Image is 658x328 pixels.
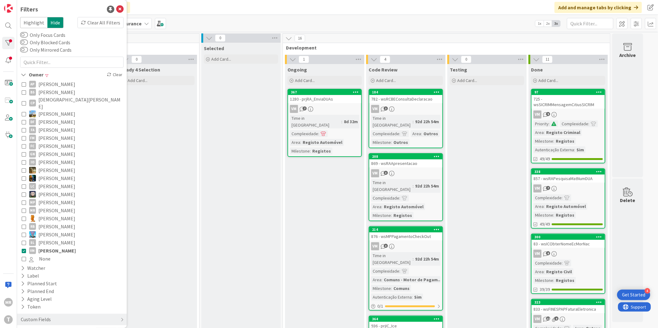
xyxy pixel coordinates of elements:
button: JC [PERSON_NAME] [22,174,122,182]
div: FA [29,127,36,133]
div: VM [369,169,442,177]
span: Testing [450,67,467,73]
div: 364 [369,316,442,322]
div: 323 [534,300,605,304]
div: RB [29,223,36,230]
span: : [399,268,400,274]
span: [PERSON_NAME] [38,150,75,158]
div: Time in [GEOGRAPHIC_DATA] [371,252,413,266]
div: 300 [534,235,605,239]
div: 725 - wsSICRIMMensagemCitiusSICRIM [532,95,605,109]
span: [PERSON_NAME] [38,134,75,142]
button: JC [PERSON_NAME] [22,166,122,174]
img: JC [29,175,36,182]
div: 876 - wsMPPagamentoCheckOut [369,232,442,240]
button: MP [PERSON_NAME] [22,198,122,206]
span: 4 [380,56,390,63]
input: Quick Filter... [567,18,613,29]
span: [PERSON_NAME] [38,142,75,150]
button: AP [PERSON_NAME] [22,80,122,88]
div: 214 [372,227,442,232]
div: VM [371,105,379,113]
div: 97725 - wsSICRIMMensagemCitiusSICRIM [532,89,605,109]
span: Done [531,67,543,73]
div: Sim [575,146,586,153]
button: LS [PERSON_NAME] [22,190,122,198]
span: [PERSON_NAME] [38,126,75,134]
span: [PERSON_NAME] [38,222,75,231]
span: : [553,212,554,218]
span: 6 [555,317,559,321]
span: 12 [546,317,550,321]
span: Ready 4 Selection [120,67,160,73]
div: AP [29,81,36,88]
span: 0 [131,56,142,63]
div: Custom Fields [20,316,51,323]
div: VM [533,184,542,192]
span: [PERSON_NAME] [38,190,75,198]
div: VM [371,242,379,250]
div: Milestone [371,212,391,219]
div: 214876 - wsMPPagamentoCheckOut [369,227,442,240]
span: : [412,294,413,300]
div: Registo Automóvel [545,203,587,210]
span: 49/49 [540,156,550,162]
span: : [544,203,545,210]
div: T [4,315,13,324]
span: [PERSON_NAME] [38,88,75,96]
div: Outros [422,130,440,137]
div: 208 [372,154,442,159]
div: Registo Civil [545,268,573,275]
div: 367 [291,90,361,94]
span: [PERSON_NAME] [38,166,75,174]
div: Registo Criminal [545,129,582,136]
div: Registos [392,212,414,219]
span: 3 [384,106,388,110]
div: Comuns - Motor de Pagam... [382,276,443,283]
div: VM [532,184,605,192]
div: Area [411,130,421,137]
span: Add Card... [376,78,396,83]
span: Add Card... [211,56,231,62]
div: 300 [532,234,605,240]
div: 92d 22h 54m [414,256,441,262]
div: 338 [532,169,605,175]
span: Ongoing [287,67,307,73]
span: : [544,129,545,136]
div: 83 - wsICObterNomeEcMorNac [532,240,605,248]
img: Visit kanbanzone.com [4,4,13,13]
div: 3671280 - prjRA_EnviaDUAs [288,89,361,103]
img: JC [29,167,36,174]
div: SL [29,239,36,246]
span: Selected [204,45,224,51]
span: Support [13,1,28,8]
div: VM [371,169,379,177]
div: Milestone [371,139,391,146]
label: Only Blocked Cards [20,39,70,46]
span: Development [286,45,602,51]
div: Owner [20,71,44,79]
div: Complexidade [290,130,318,137]
div: VM [532,110,605,119]
span: 2x [544,20,552,27]
span: 16 [295,35,305,42]
span: 3 [384,244,388,248]
span: 0 / 1 [377,303,383,309]
span: : [562,260,563,266]
span: [PERSON_NAME] [38,239,75,247]
div: Autenticação Externa [371,294,412,300]
button: SL [PERSON_NAME] [22,239,122,247]
span: [PERSON_NAME] [38,118,75,126]
div: 782 - wsRCBEConsultaDeclaracao [369,95,442,103]
div: FC [29,143,36,149]
div: Registos [554,212,576,218]
div: Time in [GEOGRAPHIC_DATA] [371,179,413,193]
span: 7 [546,186,550,190]
img: DG [29,110,36,117]
div: Archive [620,51,636,59]
span: 1x [535,20,544,27]
a: 338857 - wsRAPesquisaMatNumDUAVMComplexidade:Area:Registo AutomóvelMilestone:Registos49/49 [531,168,605,229]
img: RL [29,215,36,222]
input: Quick Filter... [20,57,124,68]
span: 9 [546,112,550,116]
